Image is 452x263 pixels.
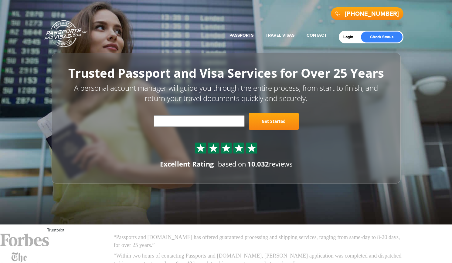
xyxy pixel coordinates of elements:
[209,143,218,153] img: Sprite St
[247,159,292,168] span: reviews
[65,83,387,104] p: A personal account manager will guide you through the entire process, from start to finish, and r...
[247,159,269,168] strong: 10,032
[44,20,87,47] a: Passports & [DOMAIN_NAME]
[47,228,64,233] a: Trustpilot
[218,159,246,168] span: based on
[222,143,231,153] img: Sprite St
[247,143,256,153] img: Sprite St
[266,33,294,38] a: Travel Visas
[307,33,327,38] a: Contact
[343,35,358,39] a: Login
[234,143,243,153] img: Sprite St
[65,66,387,80] h1: Trusted Passport and Visa Services for Over 25 Years
[345,10,399,18] a: [PHONE_NUMBER]
[361,32,403,42] a: Check Status
[229,33,253,38] a: Passports
[114,234,405,249] p: “Passports and [DOMAIN_NAME] has offered guaranteed processing and shipping services, ranging fro...
[196,143,205,153] img: Sprite St
[249,113,299,130] a: Get Started
[160,159,214,169] div: Excellent Rating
